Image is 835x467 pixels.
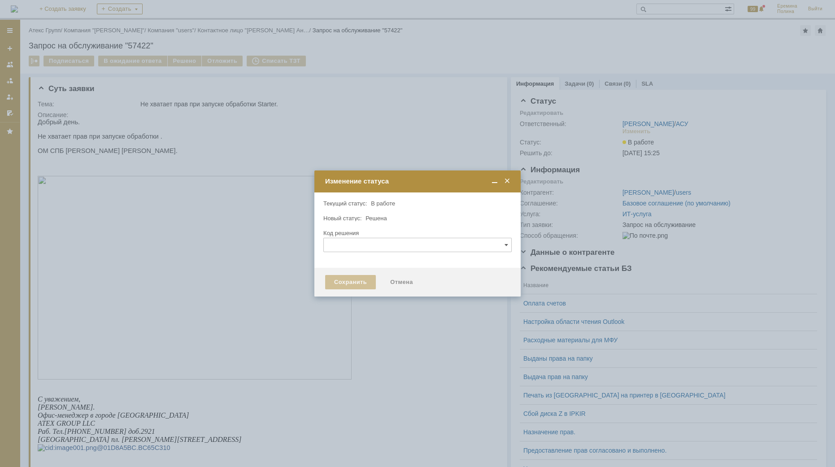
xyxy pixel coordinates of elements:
[490,177,499,185] span: Свернуть (Ctrl + M)
[323,200,367,207] label: Текущий статус:
[365,215,387,222] span: Решена
[371,200,395,207] span: В работе
[325,177,512,185] div: Изменение статуса
[503,177,512,185] span: Закрыть
[323,215,362,222] label: Новый статус:
[323,230,510,236] div: Код решения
